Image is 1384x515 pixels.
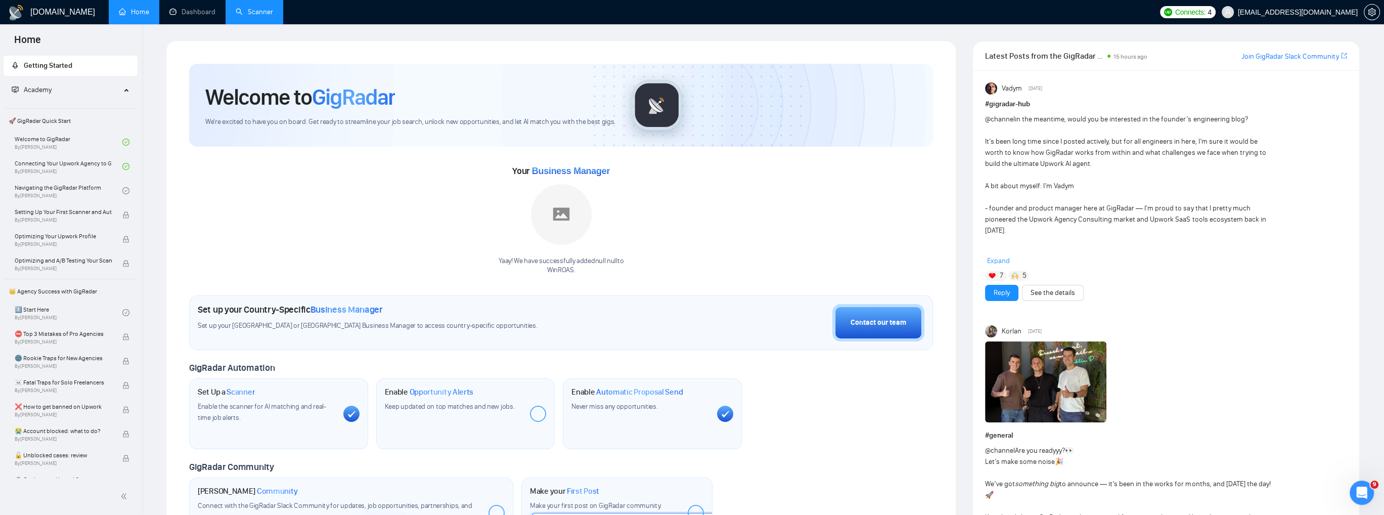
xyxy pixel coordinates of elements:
[15,363,112,369] span: By [PERSON_NAME]
[120,491,130,501] span: double-left
[985,430,1347,441] h1: # general
[985,341,1106,422] img: F09K6TKUH8F-1760013141754.jpg
[1002,326,1021,337] span: Korlan
[1022,285,1084,301] button: See the details
[198,304,383,315] h1: Set up your Country-Specific
[8,5,24,21] img: logo
[198,402,326,422] span: Enable the scanner for AI matching and real-time job alerts.
[15,207,112,217] span: Setting Up Your First Scanner and Auto-Bidder
[1164,8,1172,16] img: upwork-logo.png
[512,165,610,177] span: Your
[15,412,112,418] span: By [PERSON_NAME]
[227,387,255,397] span: Scanner
[122,358,129,365] span: lock
[122,260,129,267] span: lock
[985,82,997,95] img: Vadym
[5,281,137,302] span: 👑 Agency Success with GigRadar
[985,99,1347,110] h1: # gigradar-hub
[15,353,112,363] span: 🌚 Rookie Traps for New Agencies
[15,436,112,442] span: By [PERSON_NAME]
[1364,4,1380,20] button: setting
[1175,7,1206,18] span: Connects:
[189,362,275,373] span: GigRadar Automation
[532,166,610,176] span: Business Manager
[12,62,19,69] span: rocket
[198,321,634,331] span: Set up your [GEOGRAPHIC_DATA] or [GEOGRAPHIC_DATA] Business Manager to access country-specific op...
[1350,481,1374,505] iframe: Intercom live chat
[15,266,112,272] span: By [PERSON_NAME]
[15,231,112,241] span: Optimizing Your Upwork Profile
[985,325,997,337] img: Korlan
[122,139,129,146] span: check-circle
[1015,480,1059,488] em: something big
[632,80,682,131] img: gigradar-logo.png
[6,32,49,54] span: Home
[596,387,683,397] span: Automatic Proposal Send
[15,377,112,388] span: ☠️ Fatal Traps for Solo Freelancers
[198,387,255,397] h1: Set Up a
[851,317,906,328] div: Contact our team
[530,486,599,496] h1: Make your
[531,184,592,245] img: placeholder.png
[122,382,129,389] span: lock
[1022,271,1026,281] span: 5
[24,61,72,70] span: Getting Started
[189,461,274,473] span: GigRadar Community
[15,450,112,460] span: 🔓 Unblocked cases: review
[15,402,112,412] span: ❌ How to get banned on Upwork
[985,491,994,499] span: 🚀
[1364,8,1379,16] span: setting
[1000,271,1003,281] span: 7
[205,117,615,127] span: We're excited to have you on board. Get ready to streamline your job search, unlock new opportuni...
[312,83,395,111] span: GigRadar
[257,486,298,496] span: Community
[15,426,112,436] span: 😭 Account blocked: what to do?
[122,406,129,413] span: lock
[15,241,112,247] span: By [PERSON_NAME]
[15,180,122,202] a: Navigating the GigRadar PlatformBy[PERSON_NAME]
[1031,287,1075,298] a: See the details
[1208,7,1212,18] span: 4
[122,455,129,462] span: lock
[832,304,924,341] button: Contact our team
[1011,272,1018,279] img: 🙌
[1065,446,1074,455] span: 👀
[122,236,129,243] span: lock
[15,329,112,339] span: ⛔ Top 3 Mistakes of Pro Agencies
[409,387,473,397] span: Opportunity Alerts
[15,217,112,223] span: By [PERSON_NAME]
[985,50,1104,62] span: Latest Posts from the GigRadar Community
[1241,51,1339,62] a: Join GigRadar Slack Community
[385,402,515,411] span: Keep updated on top matches and new jobs.
[567,486,599,496] span: First Post
[119,8,149,16] a: homeHome
[989,272,996,279] img: ❤️
[987,256,1010,265] span: Expand
[1055,457,1063,466] span: 🎉
[15,339,112,345] span: By [PERSON_NAME]
[236,8,273,16] a: searchScanner
[385,387,474,397] h1: Enable
[24,85,52,94] span: Academy
[1341,52,1347,60] span: export
[571,402,657,411] span: Never miss any opportunities.
[1029,84,1042,93] span: [DATE]
[1113,53,1147,60] span: 15 hours ago
[15,460,112,466] span: By [PERSON_NAME]
[571,387,683,397] h1: Enable
[122,211,129,219] span: lock
[499,256,623,276] div: Yaay! We have successfully added null null to
[169,8,215,16] a: dashboardDashboard
[499,266,623,275] p: WinROAS .
[15,255,112,266] span: Optimizing and A/B Testing Your Scanner for Better Results
[12,85,52,94] span: Academy
[310,304,383,315] span: Business Manager
[122,309,129,316] span: check-circle
[122,431,129,438] span: lock
[530,501,661,510] span: Make your first post on GigRadar community.
[15,131,122,153] a: Welcome to GigRadarBy[PERSON_NAME]
[1370,481,1378,489] span: 9
[985,115,1015,123] span: @channel
[1028,327,1042,336] span: [DATE]
[205,83,395,111] h1: Welcome to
